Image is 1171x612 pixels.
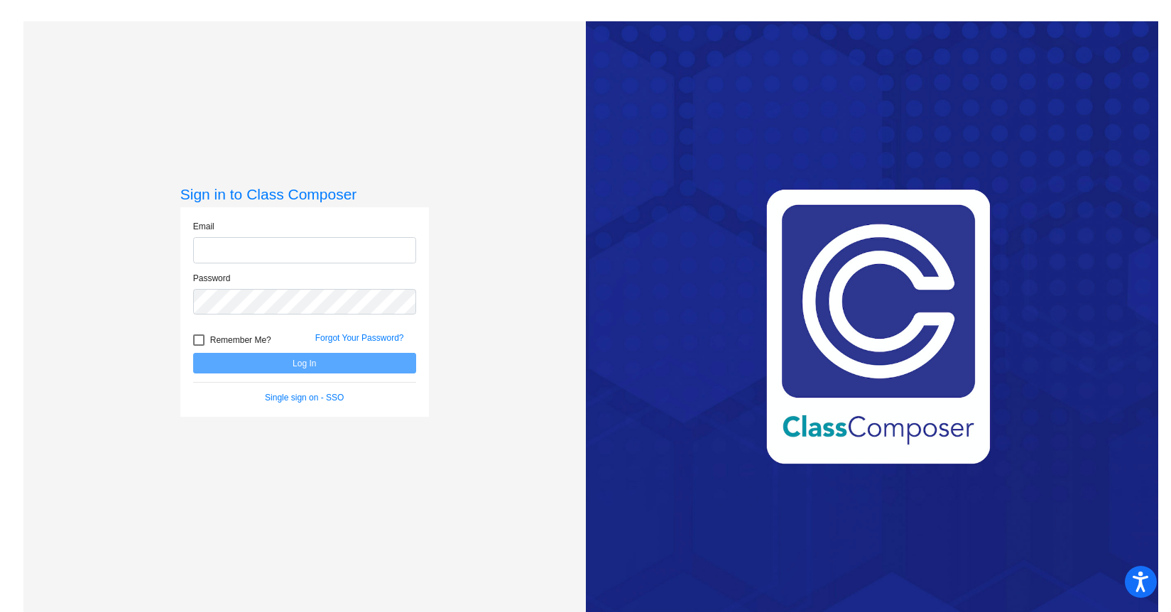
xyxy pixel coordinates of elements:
label: Email [193,220,214,233]
label: Password [193,272,231,285]
h3: Sign in to Class Composer [180,185,429,203]
span: Remember Me? [210,332,271,349]
a: Single sign on - SSO [265,393,344,403]
a: Forgot Your Password? [315,333,404,343]
button: Log In [193,353,416,373]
